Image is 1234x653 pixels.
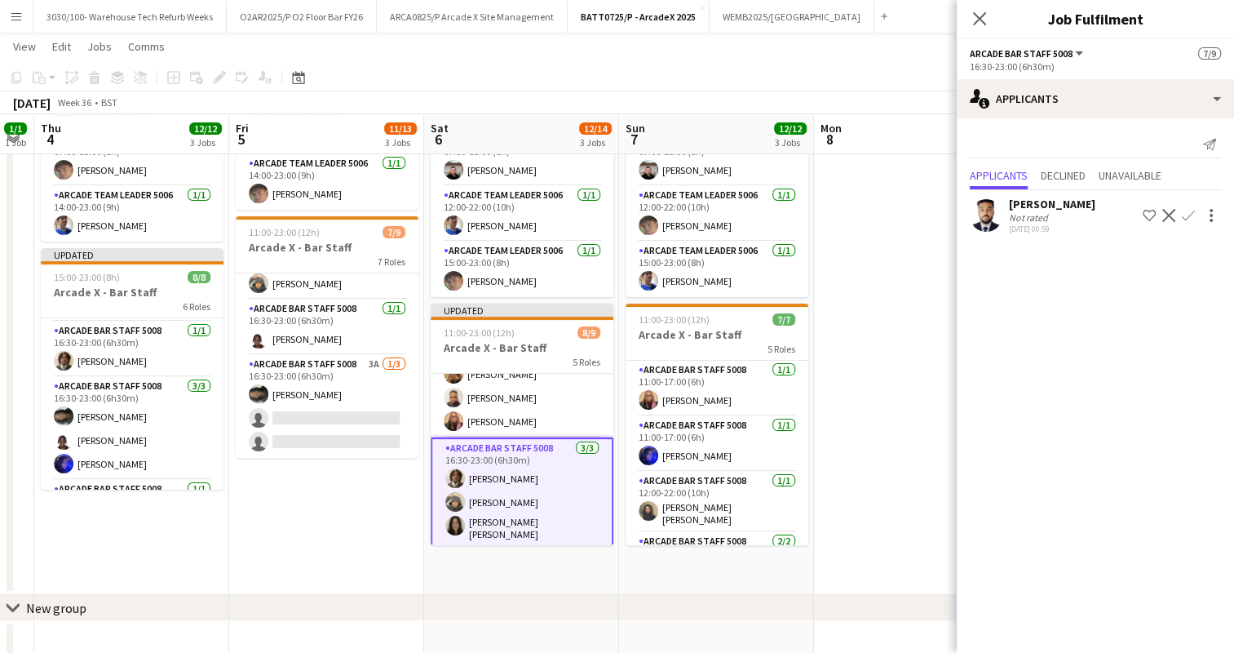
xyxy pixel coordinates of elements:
app-card-role: Arcade Team Leader 50061/114:00-23:00 (9h)[PERSON_NAME] [236,154,418,210]
app-card-role: Arcade Bar Staff 50081/116:30-23:00 (6h30m)[PERSON_NAME] [41,322,223,377]
span: Arcade Bar Staff 5008 [970,47,1073,60]
app-card-role: Arcade Team Leader 50061/107:00-15:00 (8h)[PERSON_NAME] [431,131,613,186]
app-card-role: Arcade Bar Staff 50083/316:30-23:00 (6h30m)[PERSON_NAME][PERSON_NAME][PERSON_NAME] [41,377,223,480]
app-card-role: Arcade Bar Staff 50083A1/316:30-23:00 (6h30m)[PERSON_NAME] [236,355,418,458]
span: Applicants [970,170,1028,181]
app-job-card: 11:00-23:00 (12h)7/9Arcade X - Bar Staff7 Roles[PERSON_NAME]Arcade Bar Staff 50081/116:30-23:00 (... [236,216,418,458]
h3: Job Fulfilment [957,8,1234,29]
app-card-role: Arcade Bar Staff 50081/1 [41,480,223,535]
span: 1/1 [4,122,27,135]
div: 3 Jobs [385,136,416,149]
app-card-role: Arcade Bar Staff 50082/2 [626,532,808,611]
span: 12/12 [774,122,807,135]
span: Unavailable [1099,170,1161,181]
app-card-role: Arcade Bar Staff 50081/116:30-23:00 (6h30m)[PERSON_NAME] [236,300,418,355]
button: WEMB2025/[GEOGRAPHIC_DATA] [710,1,874,33]
app-job-card: 11:00-23:00 (12h)7/7Arcade X - Bar Staff5 RolesArcade Bar Staff 50081/111:00-17:00 (6h)[PERSON_NA... [626,304,808,545]
span: 11/13 [384,122,417,135]
span: 8 [818,130,842,149]
app-card-role: Arcade Bar Staff 50083/314:00-23:00 (9h)[PERSON_NAME][PERSON_NAME][PERSON_NAME] [431,335,613,438]
span: Sat [431,121,449,135]
a: Comms [122,36,171,57]
app-card-role: Arcade Bar Staff 50081/111:00-17:00 (6h)[PERSON_NAME] [626,416,808,472]
div: Not rated [1009,211,1051,224]
span: 7/7 [772,313,795,326]
span: 7 [623,130,645,149]
button: BATT0725/P - ArcadeX 2025 [568,1,710,33]
app-card-role: Arcade Team Leader 50061/112:00-22:00 (10h)[PERSON_NAME] [626,186,808,242]
h3: Arcade X - Bar Staff [626,327,808,342]
app-job-card: Updated15:00-23:00 (8h)8/8Arcade X - Bar Staff6 Roles[PERSON_NAME]Arcade Bar Staff 50081/116:30-2... [41,248,223,490]
app-card-role: Arcade Team Leader 50061/107:00-15:00 (8h)[PERSON_NAME] [626,131,808,186]
app-card-role: Arcade Team Leader 50061/114:00-23:00 (9h)[PERSON_NAME] [41,186,223,242]
span: Fri [236,121,249,135]
div: [DATE] [13,95,51,111]
div: 3 Jobs [190,136,221,149]
app-job-card: 07:00-23:00 (16h)3/3Arcade X - Team Leaders3 RolesArcade Team Leader 50061/107:00-15:00 (8h)[PERS... [626,73,808,297]
span: 12/14 [579,122,612,135]
span: Mon [820,121,842,135]
span: View [13,39,36,54]
span: 5 [233,130,249,149]
span: 8/8 [188,271,210,283]
span: 5 Roles [573,356,600,368]
span: Jobs [87,39,112,54]
div: 16:30-23:00 (6h30m) [970,60,1221,73]
app-card-role: Arcade Team Leader 50061/115:00-23:00 (8h)[PERSON_NAME] [626,242,808,297]
div: [PERSON_NAME] [1009,197,1095,211]
span: 15:00-23:00 (8h) [54,271,120,283]
span: Week 36 [54,96,95,109]
div: 1 Job [5,136,26,149]
a: Jobs [81,36,118,57]
button: Arcade Bar Staff 5008 [970,47,1086,60]
button: ARCA0825/P Arcade X Site Management [377,1,568,33]
app-card-role: Arcade Bar Staff 50083/316:30-23:00 (6h30m)[PERSON_NAME][PERSON_NAME][PERSON_NAME] [PERSON_NAME] [431,438,613,549]
app-job-card: 07:00-23:00 (16h)3/3Arcade X - Team Leaders3 RolesArcade Team Leader 50061/107:00-15:00 (8h)[PERS... [431,73,613,297]
div: Applicants [957,79,1234,118]
span: 7/9 [383,226,405,238]
h3: Arcade X - Bar Staff [41,285,223,300]
a: Edit [46,36,77,57]
button: O2AR2025/P O2 Floor Bar FY26 [227,1,377,33]
button: 3030/100- Warehouse Tech Refurb Weeks [33,1,227,33]
span: 7/9 [1198,47,1221,60]
span: Thu [41,121,61,135]
span: Comms [128,39,165,54]
span: Declined [1041,170,1086,181]
div: BST [101,96,117,109]
span: 11:00-23:00 (12h) [249,226,320,238]
span: 6 Roles [183,300,210,313]
div: Updated [41,248,223,261]
h3: Arcade X - Bar Staff [236,240,418,255]
app-card-role: Arcade Bar Staff 50081/111:00-17:00 (6h)[PERSON_NAME] [626,361,808,416]
span: 11:00-23:00 (12h) [639,313,710,326]
span: 7 Roles [378,255,405,268]
span: 5 Roles [767,343,795,355]
app-card-role: Arcade Team Leader 50061/115:00-23:00 (8h)[PERSON_NAME] [431,242,613,297]
app-card-role: Arcade Team Leader 50061/112:00-22:00 (10h)[PERSON_NAME] [431,186,613,242]
h3: Arcade X - Bar Staff [431,340,613,355]
app-job-card: Updated11:00-23:00 (12h)8/9Arcade X - Bar Staff5 Roles12:00-22:00 (10h)[PERSON_NAME]Arcade Bar St... [431,304,613,545]
div: 3 Jobs [580,136,611,149]
span: Edit [52,39,71,54]
app-card-role: Arcade Team Leader 50061/107:00-15:00 (8h)[PERSON_NAME] [41,131,223,186]
span: 4 [38,130,61,149]
span: 6 [428,130,449,149]
app-card-role: Arcade Bar Staff 50081/112:00-22:00 (10h)[PERSON_NAME] [PERSON_NAME] [626,472,808,532]
a: View [7,36,42,57]
span: 11:00-23:00 (12h) [444,326,515,339]
div: [DATE] 00:59 [1009,224,1095,234]
div: 3 Jobs [775,136,806,149]
span: 8/9 [577,326,600,339]
div: New group [26,600,86,616]
span: 12/12 [189,122,222,135]
span: Sun [626,121,645,135]
div: Updated [431,304,613,317]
